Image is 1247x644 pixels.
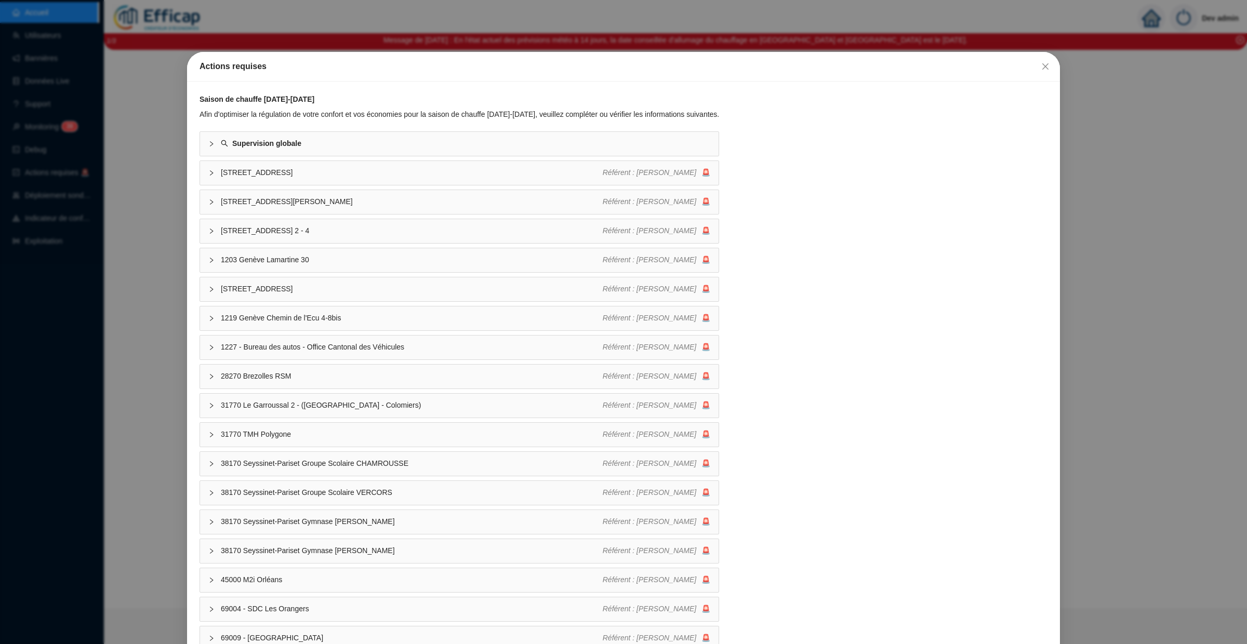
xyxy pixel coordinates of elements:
[603,605,697,613] span: Référent : [PERSON_NAME]
[200,109,719,120] div: Afin d'optimiser la régulation de votre confort et vos économies pour la saison de chauffe [DATE]...
[200,161,719,185] div: [STREET_ADDRESS]Référent : [PERSON_NAME]🚨
[200,423,719,447] div: 31770 TMH PolygoneRéférent : [PERSON_NAME]🚨
[200,219,719,243] div: [STREET_ADDRESS] 2 - 4Référent : [PERSON_NAME]🚨
[221,196,603,207] span: [STREET_ADDRESS][PERSON_NAME]
[200,452,719,476] div: 38170 Seyssinet-Pariset Groupe Scolaire CHAMROUSSERéférent : [PERSON_NAME]🚨
[221,603,603,614] span: 69004 - SDC Les Orangers
[603,633,711,643] div: 🚨
[208,286,215,292] span: collapsed
[208,228,215,234] span: collapsed
[603,545,711,556] div: 🚨
[221,429,603,440] span: 31770 TMH Polygone
[200,394,719,418] div: 31770 Le Garroussal 2 - ([GEOGRAPHIC_DATA] - Colomiers)Référent : [PERSON_NAME]🚨
[208,548,215,554] span: collapsed
[208,519,215,525] span: collapsed
[603,196,711,207] div: 🚨
[208,606,215,612] span: collapsed
[208,635,215,641] span: collapsed
[603,574,711,585] div: 🚨
[221,140,228,147] span: search
[603,343,697,351] span: Référent : [PERSON_NAME]
[208,432,215,438] span: collapsed
[208,461,215,467] span: collapsed
[603,254,711,265] div: 🚨
[208,170,215,176] span: collapsed
[221,400,603,411] span: 31770 Le Garroussal 2 - ([GEOGRAPHIC_DATA] - Colomiers)
[603,197,697,206] span: Référent : [PERSON_NAME]
[603,314,697,322] span: Référent : [PERSON_NAME]
[603,284,711,294] div: 🚨
[221,458,603,469] span: 38170 Seyssinet-Pariset Groupe Scolaire CHAMROUSSE
[200,277,719,301] div: [STREET_ADDRESS]Référent : [PERSON_NAME]🚨
[208,490,215,496] span: collapsed
[603,516,711,527] div: 🚨
[221,313,603,324] span: 1219 Genève Chemin de l'Ecu 4-8bis
[603,603,711,614] div: 🚨
[603,256,697,264] span: Référent : [PERSON_NAME]
[221,284,603,294] span: [STREET_ADDRESS]
[221,167,603,178] span: [STREET_ADDRESS]
[603,430,697,438] span: Référent : [PERSON_NAME]
[603,226,697,235] span: Référent : [PERSON_NAME]
[208,141,215,147] span: collapsed
[603,546,697,555] span: Référent : [PERSON_NAME]
[200,248,719,272] div: 1203 Genève Lamartine 30Référent : [PERSON_NAME]🚨
[221,225,603,236] span: [STREET_ADDRESS] 2 - 4
[603,371,711,382] div: 🚨
[603,313,711,324] div: 🚨
[603,634,697,642] span: Référent : [PERSON_NAME]
[208,403,215,409] span: collapsed
[200,539,719,563] div: 38170 Seyssinet-Pariset Gymnase [PERSON_NAME]Référent : [PERSON_NAME]🚨
[200,336,719,359] div: 1227 - Bureau des autos - Office Cantonal des VéhiculesRéférent : [PERSON_NAME]🚨
[221,254,603,265] span: 1203 Genève Lamartine 30
[221,516,603,527] span: 38170 Seyssinet-Pariset Gymnase [PERSON_NAME]
[603,401,697,409] span: Référent : [PERSON_NAME]
[603,342,711,353] div: 🚨
[221,342,603,353] span: 1227 - Bureau des autos - Office Cantonal des Véhicules
[1037,58,1054,75] button: Close
[603,225,711,236] div: 🚨
[603,429,711,440] div: 🚨
[200,132,719,156] div: Supervision globale
[603,459,697,467] span: Référent : [PERSON_NAME]
[603,487,711,498] div: 🚨
[1037,62,1054,71] span: Fermer
[232,139,301,147] strong: Supervision globale
[200,95,314,103] strong: Saison de chauffe [DATE]-[DATE]
[208,199,215,205] span: collapsed
[603,372,697,380] span: Référent : [PERSON_NAME]
[200,510,719,534] div: 38170 Seyssinet-Pariset Gymnase [PERSON_NAME]Référent : [PERSON_NAME]🚨
[200,306,719,330] div: 1219 Genève Chemin de l'Ecu 4-8bisRéférent : [PERSON_NAME]🚨
[221,487,603,498] span: 38170 Seyssinet-Pariset Groupe Scolaire VERCORS
[200,190,719,214] div: [STREET_ADDRESS][PERSON_NAME]Référent : [PERSON_NAME]🚨
[603,168,697,177] span: Référent : [PERSON_NAME]
[200,365,719,388] div: 28270 Brezolles RSMRéférent : [PERSON_NAME]🚨
[200,60,1047,73] div: Actions requises
[221,633,603,643] span: 69009 - [GEOGRAPHIC_DATA]
[603,400,711,411] div: 🚨
[1041,62,1050,71] span: close
[208,373,215,380] span: collapsed
[200,597,719,621] div: 69004 - SDC Les OrangersRéférent : [PERSON_NAME]🚨
[221,545,603,556] span: 38170 Seyssinet-Pariset Gymnase [PERSON_NAME]
[208,344,215,351] span: collapsed
[208,315,215,321] span: collapsed
[208,257,215,263] span: collapsed
[603,517,697,526] span: Référent : [PERSON_NAME]
[603,285,697,293] span: Référent : [PERSON_NAME]
[603,575,697,584] span: Référent : [PERSON_NAME]
[603,167,711,178] div: 🚨
[221,574,603,585] span: 45000 M2i Orléans
[603,458,711,469] div: 🚨
[221,371,603,382] span: 28270 Brezolles RSM
[200,481,719,505] div: 38170 Seyssinet-Pariset Groupe Scolaire VERCORSRéférent : [PERSON_NAME]🚨
[603,488,697,497] span: Référent : [PERSON_NAME]
[208,577,215,583] span: collapsed
[200,568,719,592] div: 45000 M2i OrléansRéférent : [PERSON_NAME]🚨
